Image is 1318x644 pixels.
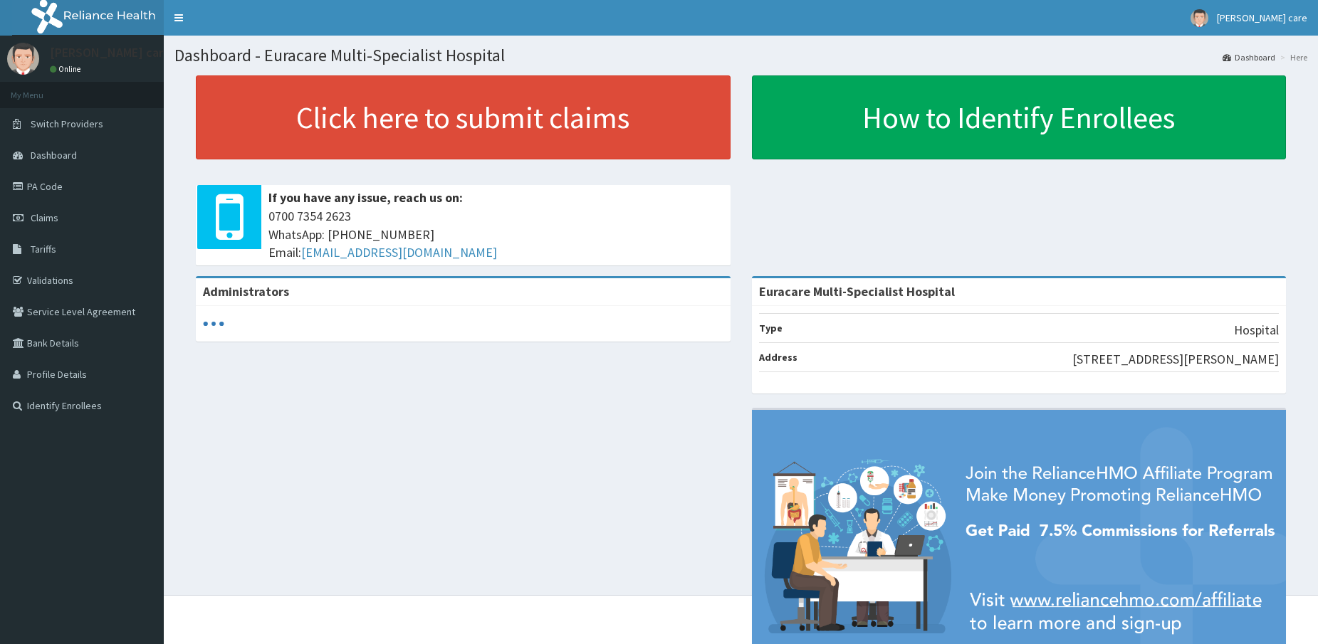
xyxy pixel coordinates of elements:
[7,43,39,75] img: User Image
[752,75,1287,159] a: How to Identify Enrollees
[50,46,170,59] p: [PERSON_NAME] care
[31,243,56,255] span: Tariffs
[196,75,731,159] a: Click here to submit claims
[1072,350,1279,369] p: [STREET_ADDRESS][PERSON_NAME]
[1191,9,1208,27] img: User Image
[203,283,289,300] b: Administrators
[31,117,103,130] span: Switch Providers
[31,149,77,162] span: Dashboard
[301,244,497,260] a: [EMAIL_ADDRESS][DOMAIN_NAME]
[268,189,463,206] b: If you have any issue, reach us on:
[759,322,783,334] b: Type
[1234,321,1279,339] p: Hospital
[759,283,955,300] strong: Euracare Multi-Specialist Hospital
[31,211,58,224] span: Claims
[1277,51,1307,63] li: Here
[1217,11,1307,24] span: [PERSON_NAME] care
[1223,51,1275,63] a: Dashboard
[759,351,797,364] b: Address
[203,313,224,334] svg: audio-loading
[50,64,84,74] a: Online
[174,46,1307,65] h1: Dashboard - Euracare Multi-Specialist Hospital
[268,207,723,262] span: 0700 7354 2623 WhatsApp: [PHONE_NUMBER] Email:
